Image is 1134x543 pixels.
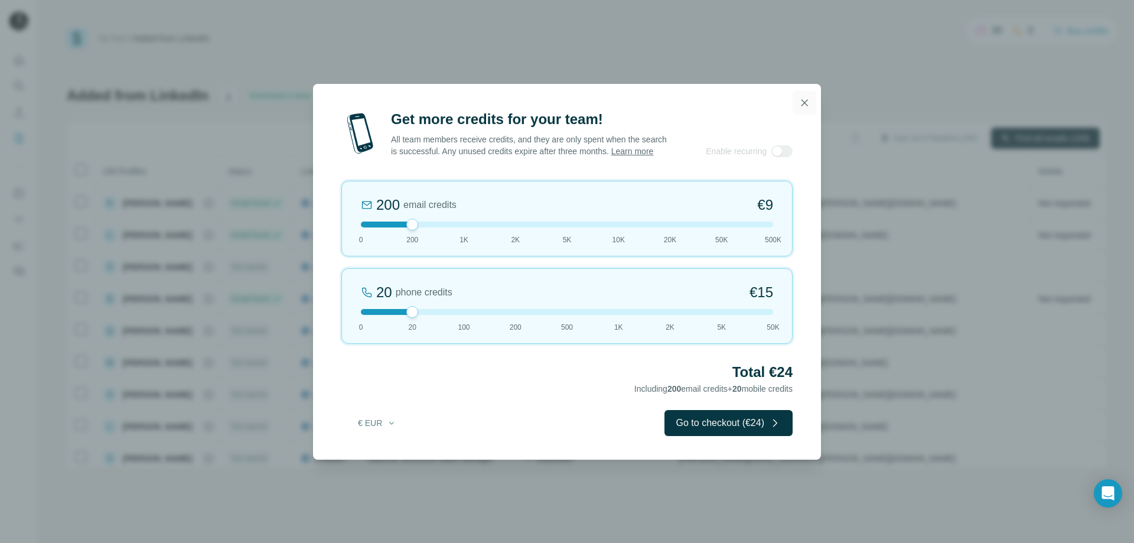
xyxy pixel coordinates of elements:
[510,322,522,333] span: 200
[511,235,520,245] span: 2K
[396,285,452,300] span: phone credits
[666,322,674,333] span: 2K
[406,235,418,245] span: 200
[765,235,781,245] span: 500K
[409,322,416,333] span: 20
[715,235,728,245] span: 50K
[634,384,793,394] span: Including email credits + mobile credits
[612,235,625,245] span: 10K
[341,363,793,382] h2: Total €24
[359,235,363,245] span: 0
[757,196,773,214] span: €9
[563,235,572,245] span: 5K
[614,322,623,333] span: 1K
[664,410,793,436] button: Go to checkout (€24)
[341,110,379,157] img: mobile-phone
[1094,479,1122,508] div: Open Intercom Messenger
[611,147,654,156] a: Learn more
[667,384,681,394] span: 200
[732,384,742,394] span: 20
[350,412,405,434] button: € EUR
[376,283,392,302] div: 20
[403,198,457,212] span: email credits
[664,235,676,245] span: 20K
[376,196,400,214] div: 200
[458,322,470,333] span: 100
[706,145,767,157] span: Enable recurring
[460,235,468,245] span: 1K
[767,322,779,333] span: 50K
[391,134,668,157] p: All team members receive credits, and they are only spent when the search is successful. Any unus...
[750,283,773,302] span: €15
[717,322,726,333] span: 5K
[561,322,573,333] span: 500
[359,322,363,333] span: 0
